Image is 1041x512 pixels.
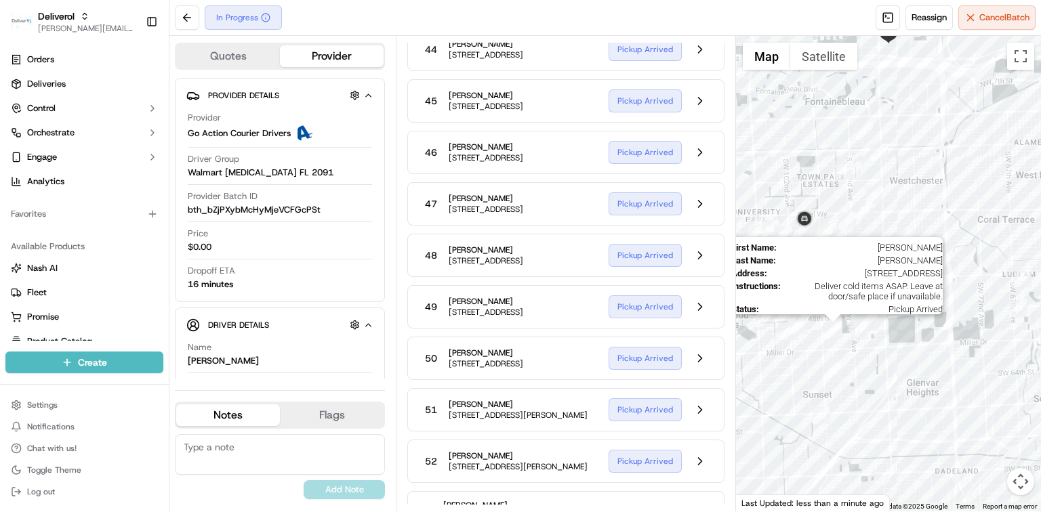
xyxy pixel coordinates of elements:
[773,268,943,278] span: [STREET_ADDRESS]
[425,454,437,468] span: 52
[5,203,163,225] div: Favorites
[780,322,798,340] div: 19
[824,322,842,339] div: 21
[5,236,163,257] div: Available Products
[27,302,104,316] span: Knowledge Base
[188,190,258,202] span: Provider Batch ID
[731,281,781,301] span: Instructions :
[449,347,523,358] span: [PERSON_NAME]
[761,220,779,238] div: 36
[5,122,163,144] button: Orchestrate
[838,212,856,230] div: 5
[449,49,523,60] span: [STREET_ADDRESS]
[823,362,841,380] div: 22
[449,101,523,112] span: [STREET_ADDRESS]
[188,379,247,391] span: Phone Number
[78,356,107,369] span: Create
[14,175,91,186] div: Past conversations
[27,443,77,454] span: Chat with us!
[979,12,1029,24] span: Cancel Batch
[870,144,888,161] div: 2
[449,204,523,215] span: [STREET_ADDRESS]
[956,503,975,510] a: Terms (opens in new tab)
[208,320,269,330] span: Driver Details
[188,204,321,216] span: bth_bZjPXybMcHyMjeVCFGcPSt
[280,45,384,67] button: Provider
[188,127,291,140] span: Go Action Courier Drivers
[736,494,890,511] div: Last Updated: less than a minute ago
[176,45,280,67] button: Quotes
[844,162,861,179] div: 3
[813,406,830,424] div: 23
[5,146,163,168] button: Engage
[1007,468,1034,495] button: Map camera controls
[731,255,776,265] span: Last Name :
[425,249,437,262] span: 48
[176,404,280,426] button: Notes
[28,129,53,153] img: 1724597045416-56b7ee45-8013-43a0-a6f9-03cb97ddad50
[42,246,180,257] span: [PERSON_NAME].[PERSON_NAME]
[296,125,312,142] img: ActionCourier.png
[5,461,163,479] button: Toggle Theme
[756,310,774,327] div: 17
[14,303,24,314] div: 📗
[186,314,373,336] button: Driver Details
[188,228,208,240] span: Price
[182,246,187,257] span: •
[8,297,109,321] a: 📗Knowledge Base
[731,268,767,278] span: Address :
[188,153,239,165] span: Driver Group
[27,78,66,90] span: Deliveries
[188,265,235,277] span: Dropoff ETA
[782,242,943,253] span: [PERSON_NAME]
[14,13,41,40] img: Nash
[1014,270,1032,287] div: 47
[449,39,523,49] span: [PERSON_NAME]
[1009,299,1027,317] div: 48
[27,102,56,114] span: Control
[449,358,523,369] span: [STREET_ADDRESS]
[819,223,837,240] div: 38
[425,197,437,211] span: 47
[38,23,135,34] button: [PERSON_NAME][EMAIL_ADDRESS][PERSON_NAME][DOMAIN_NAME]
[865,186,883,204] div: 40
[188,112,221,124] span: Provider
[449,90,523,101] span: [PERSON_NAME]
[874,503,947,510] span: Map data ©2025 Google
[14,54,247,75] p: Welcome 👋
[895,230,913,248] div: 41
[35,87,244,101] input: Got a question? Start typing here...
[5,396,163,414] button: Settings
[205,5,282,30] button: In Progress
[912,12,947,24] span: Reassign
[190,209,218,220] span: [DATE]
[449,461,588,472] span: [STREET_ADDRESS][PERSON_NAME]
[280,404,384,426] button: Flags
[14,129,38,153] img: 1736555255976-a54dd68f-1ca7-489b-9aae-adbdc363a1c4
[449,296,523,307] span: [PERSON_NAME]
[739,494,784,511] img: Google
[135,335,164,345] span: Pylon
[27,262,58,274] span: Nash AI
[96,335,164,345] a: Powered byPylon
[27,421,75,432] span: Notifications
[11,12,33,31] img: Deliverol
[27,335,92,347] span: Product Catalog
[749,214,767,232] div: 34
[425,94,437,108] span: 45
[449,152,523,163] span: [STREET_ADDRESS]
[27,286,47,299] span: Fleet
[1007,43,1034,70] button: Toggle fullscreen view
[425,43,437,56] span: 44
[38,9,75,23] button: Deliverol
[786,281,943,301] span: Deliver cold items ASAP. Leave at door/safe place if unavailable.
[188,241,211,253] span: $0.00
[109,297,223,321] a: 💻API Documentation
[27,175,64,188] span: Analytics
[11,335,158,347] a: Product Catalog
[836,161,853,179] div: 4
[27,400,58,410] span: Settings
[188,167,333,179] span: Walmart [MEDICAL_DATA] FL 2091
